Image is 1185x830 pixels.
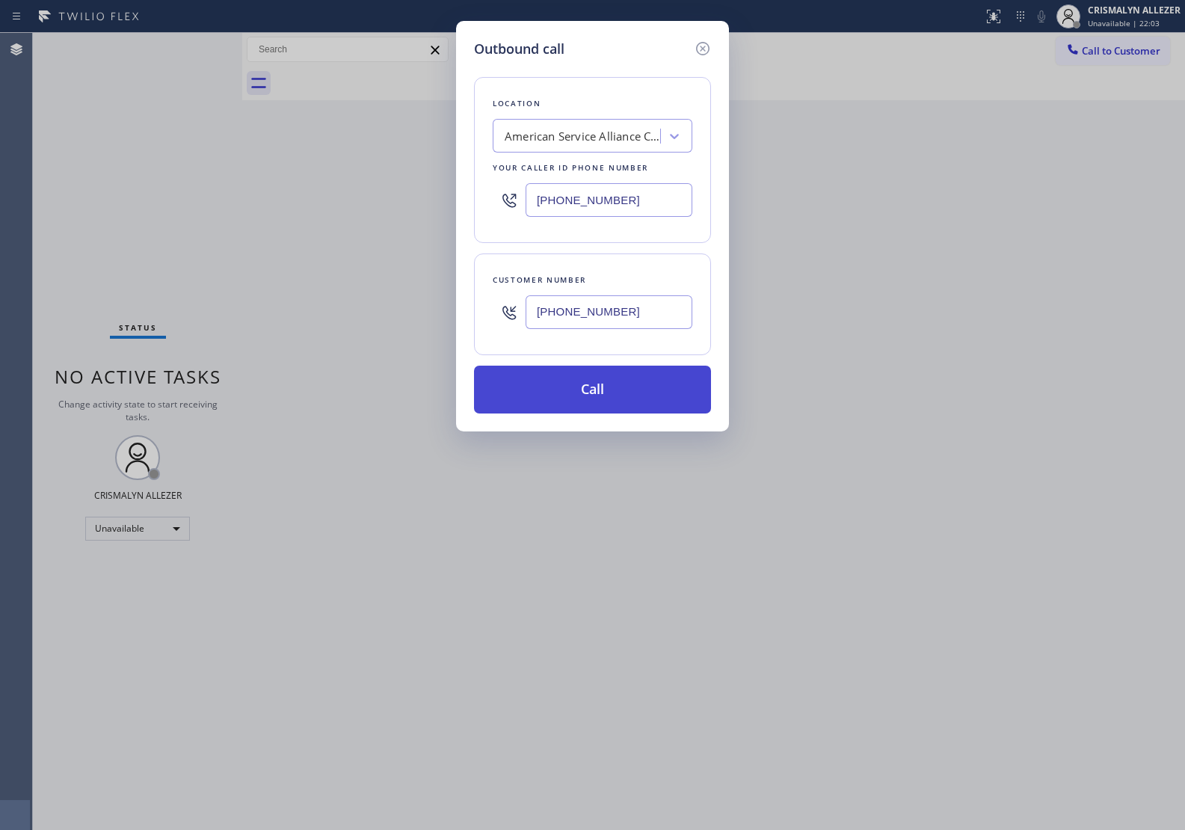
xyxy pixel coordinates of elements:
[526,295,692,329] input: (123) 456-7890
[493,272,692,288] div: Customer number
[474,366,711,414] button: Call
[493,96,692,111] div: Location
[474,39,564,59] h5: Outbound call
[493,160,692,176] div: Your caller id phone number
[505,128,662,145] div: American Service Alliance Calumet City
[526,183,692,217] input: (123) 456-7890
